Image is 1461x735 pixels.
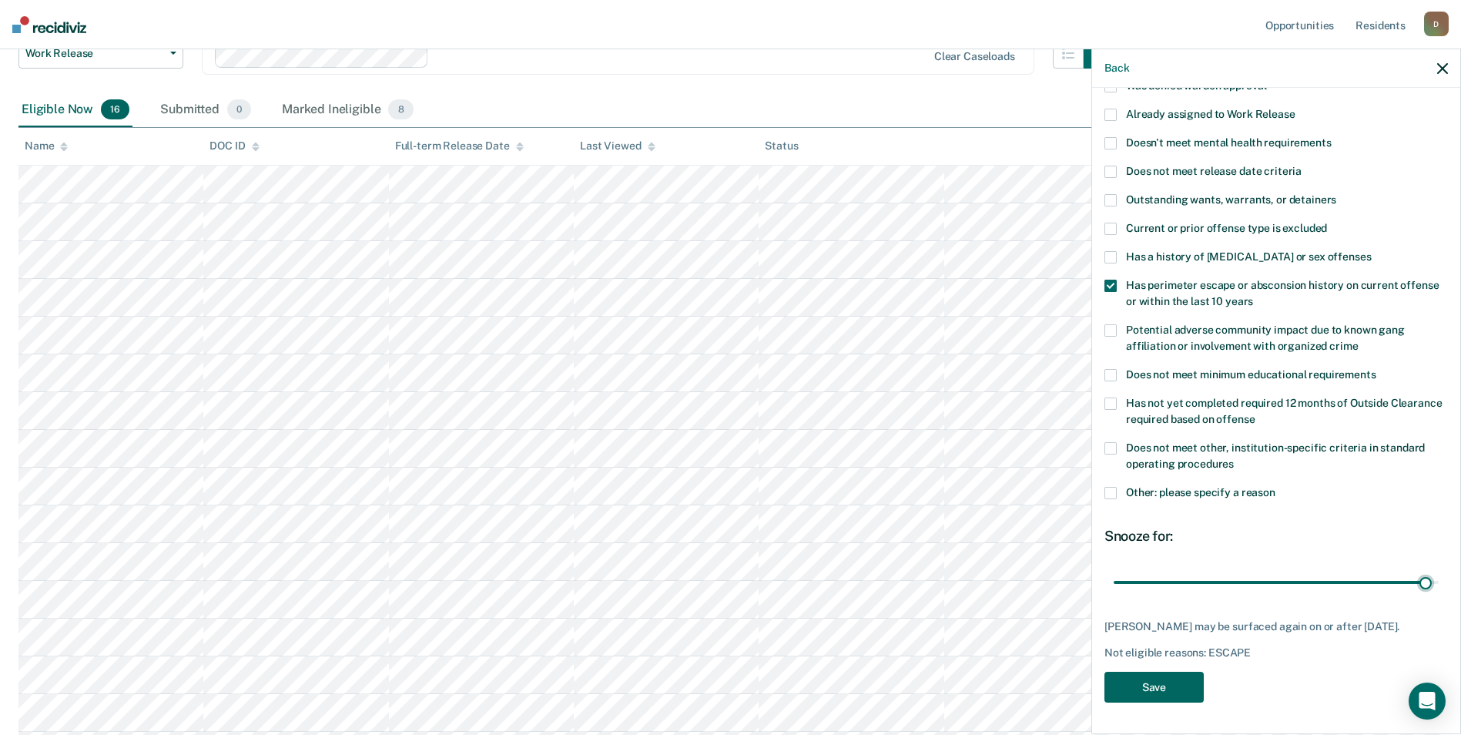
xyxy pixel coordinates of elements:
span: 16 [101,99,129,119]
button: Save [1104,672,1204,703]
div: Status [765,139,798,153]
span: Has not yet completed required 12 months of Outside Clearance required based on offense [1126,397,1442,425]
div: [PERSON_NAME] may be surfaced again on or after [DATE]. [1104,620,1448,633]
div: Not eligible reasons: ESCAPE [1104,646,1448,659]
span: Doesn't meet mental health requirements [1126,136,1332,149]
span: Was denied warden approval [1126,79,1266,92]
span: Does not meet minimum educational requirements [1126,368,1376,381]
span: Already assigned to Work Release [1126,108,1295,120]
div: Name [25,139,68,153]
div: Clear caseloads [934,50,1015,63]
div: Eligible Now [18,93,132,127]
img: Recidiviz [12,16,86,33]
div: Open Intercom Messenger [1409,683,1446,720]
button: Back [1104,62,1129,75]
span: Current or prior offense type is excluded [1126,222,1327,234]
span: Other: please specify a reason [1126,486,1275,498]
div: Last Viewed [580,139,655,153]
div: Snooze for: [1104,528,1448,545]
div: Submitted [157,93,254,127]
span: Work Release [25,47,164,60]
div: D [1424,12,1449,36]
span: Does not meet release date criteria [1126,165,1302,177]
span: 8 [388,99,413,119]
span: Potential adverse community impact due to known gang affiliation or involvement with organized crime [1126,324,1405,352]
span: Outstanding wants, warrants, or detainers [1126,193,1336,206]
div: DOC ID [209,139,259,153]
span: Has perimeter escape or absconsion history on current offense or within the last 10 years [1126,279,1439,307]
span: Does not meet other, institution-specific criteria in standard operating procedures [1126,441,1425,470]
div: Marked Ineligible [279,93,417,127]
span: 0 [227,99,251,119]
div: Full-term Release Date [395,139,524,153]
span: Has a history of [MEDICAL_DATA] or sex offenses [1126,250,1371,263]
